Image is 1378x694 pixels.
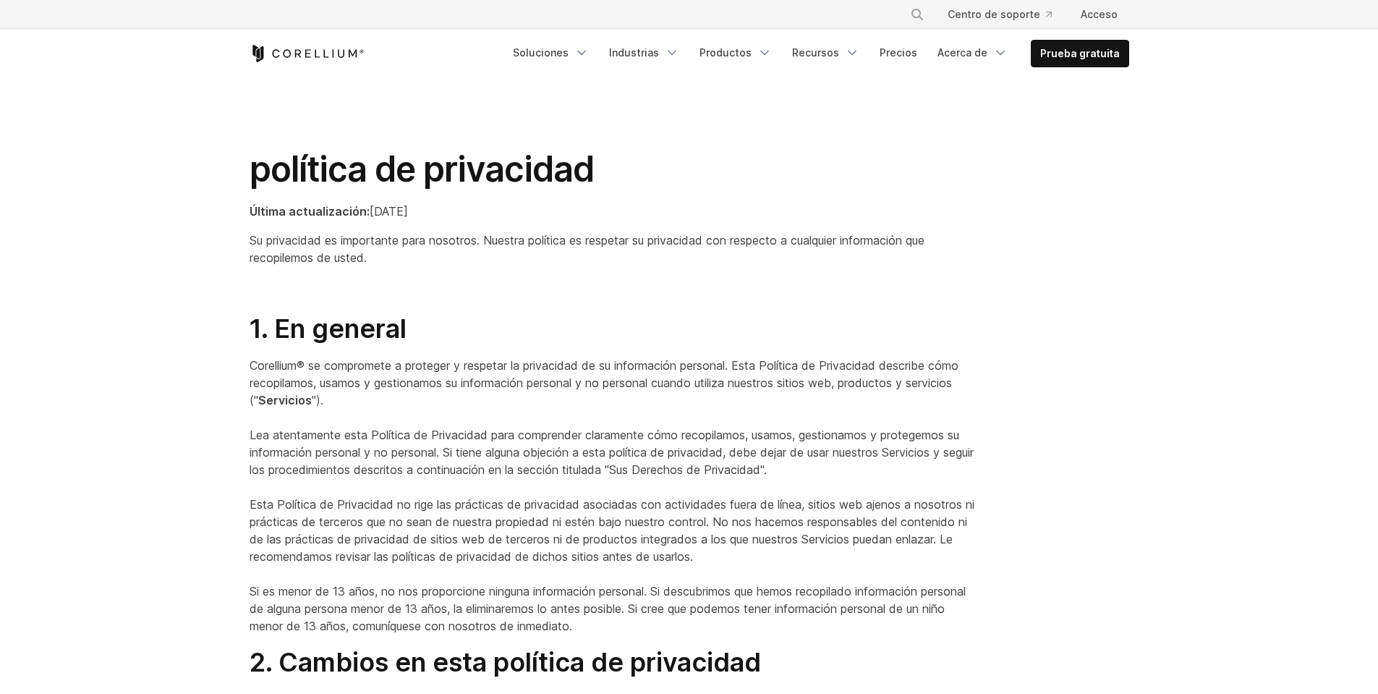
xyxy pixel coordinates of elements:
font: Productos [699,46,752,59]
button: Buscar [904,1,930,27]
font: Precios [880,46,917,59]
div: Menú de navegación [504,40,1129,67]
font: Si es menor de 13 años, no nos proporcione ninguna información personal. Si descubrimos que hemos... [250,584,966,633]
font: 1. En general [250,313,407,344]
div: Menú de navegación [893,1,1129,27]
font: Corellium® se compromete a proteger y respetar la privacidad de su información personal. Esta Pol... [250,358,958,407]
font: Su privacidad es importante para nosotros. Nuestra política es respetar su privacidad con respect... [250,233,924,265]
font: Soluciones [513,46,569,59]
font: [DATE] [370,204,408,219]
font: Acerca de [937,46,987,59]
font: Esta Política de Privacidad no rige las prácticas de privacidad asociadas con actividades fuera d... [250,497,974,564]
font: Lea atentamente esta Política de Privacidad para comprender claramente cómo recopilamos, usamos, ... [250,428,974,477]
font: Acceso [1081,8,1118,20]
font: Servicios [258,393,312,407]
font: Prueba gratuita [1040,47,1120,59]
font: Industrias [609,46,659,59]
a: Página de inicio de Corellium [250,45,365,62]
font: Recursos [792,46,839,59]
font: "). [312,393,323,407]
font: Centro de soporte [948,8,1040,20]
font: 2. Cambios en esta política de privacidad [250,646,761,678]
font: política de privacidad [250,148,595,190]
font: Última actualización: [250,204,370,219]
